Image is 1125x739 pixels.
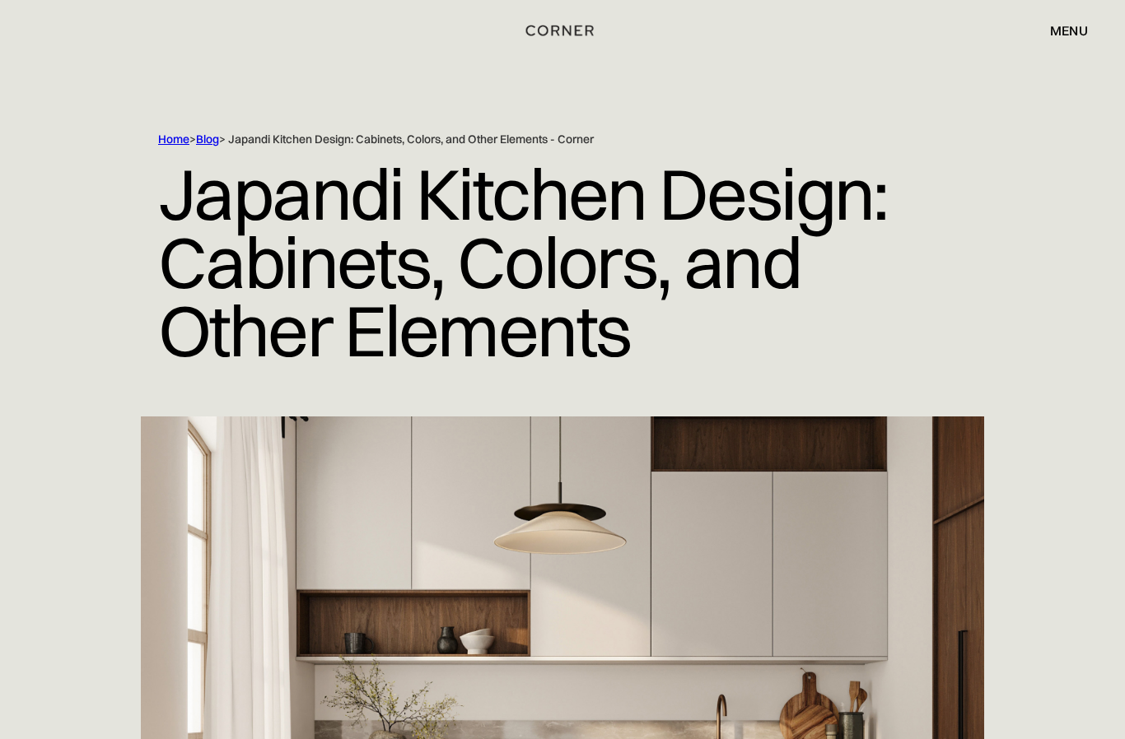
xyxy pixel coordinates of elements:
[158,147,967,377] h1: Japandi Kitchen Design: Cabinets, Colors, and Other Elements
[1034,16,1088,44] div: menu
[1050,24,1088,37] div: menu
[507,20,619,41] a: home
[158,132,932,147] div: > > Japandi Kitchen Design: Cabinets, Colors, and Other Elements - Corner
[196,132,219,146] a: Blog
[158,132,189,146] a: Home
